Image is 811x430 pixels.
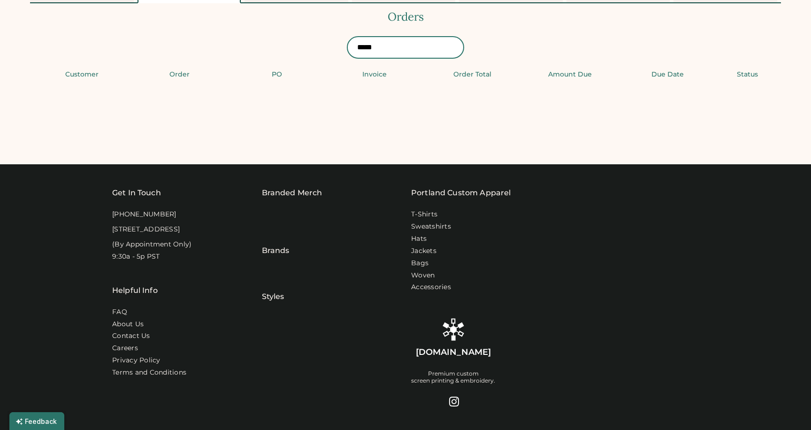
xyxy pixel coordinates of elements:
[112,331,150,341] a: Contact Us
[231,70,323,79] div: PO
[411,210,437,219] a: T-Shirts
[262,187,322,199] div: Branded Merch
[30,9,781,25] div: Orders
[524,70,616,79] div: Amount Due
[112,285,158,296] div: Helpful Info
[112,320,144,329] a: About Us
[411,370,495,385] div: Premium custom screen printing & embroidery.
[411,283,451,292] a: Accessories
[416,346,491,358] div: [DOMAIN_NAME]
[411,234,427,244] a: Hats
[411,187,511,199] a: Portland Custom Apparel
[112,307,127,317] a: FAQ
[411,222,451,231] a: Sweatshirts
[112,356,161,365] a: Privacy Policy
[411,259,428,268] a: Bags
[133,70,225,79] div: Order
[112,368,186,377] div: Terms and Conditions
[411,271,435,280] a: Woven
[112,225,180,234] div: [STREET_ADDRESS]
[36,70,128,79] div: Customer
[411,246,436,256] a: Jackets
[621,70,713,79] div: Due Date
[262,222,290,256] div: Brands
[112,210,176,219] div: [PHONE_NUMBER]
[112,240,191,249] div: (By Appointment Only)
[442,318,465,341] img: Rendered Logo - Screens
[426,70,518,79] div: Order Total
[329,70,421,79] div: Invoice
[719,70,775,79] div: Status
[112,252,160,261] div: 9:30a - 5p PST
[262,268,284,302] div: Styles
[112,187,161,199] div: Get In Touch
[112,344,138,353] a: Careers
